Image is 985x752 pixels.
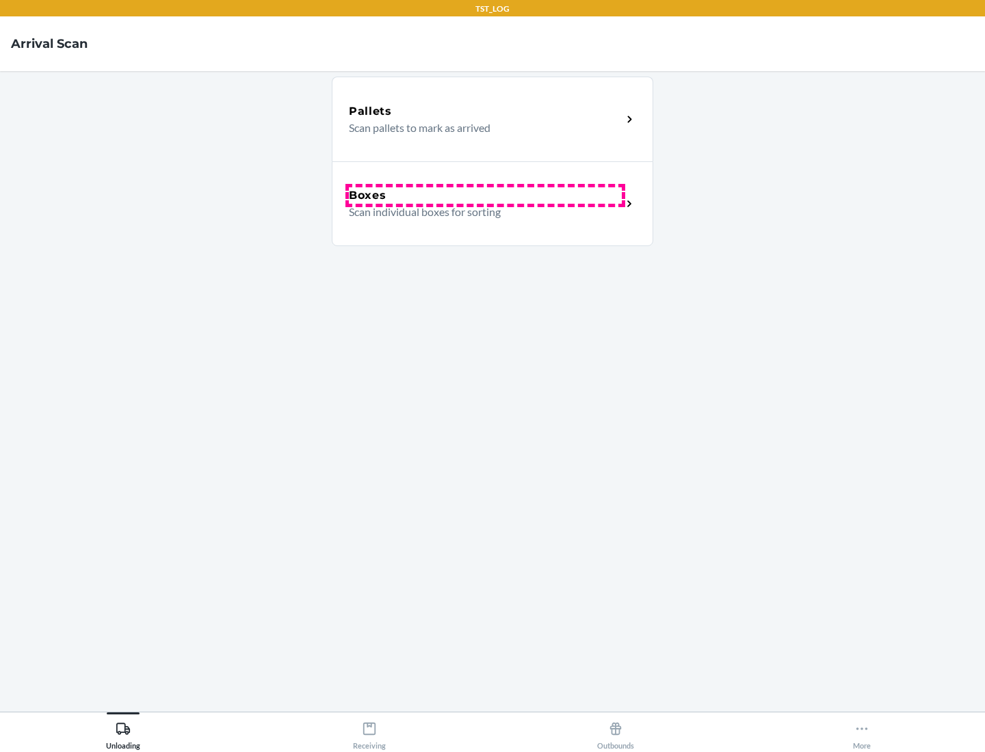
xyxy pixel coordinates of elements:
[349,187,386,204] h5: Boxes
[106,716,140,750] div: Unloading
[492,712,739,750] button: Outbounds
[11,35,88,53] h4: Arrival Scan
[246,712,492,750] button: Receiving
[739,712,985,750] button: More
[349,103,392,120] h5: Pallets
[353,716,386,750] div: Receiving
[853,716,871,750] div: More
[349,120,611,136] p: Scan pallets to mark as arrived
[349,204,611,220] p: Scan individual boxes for sorting
[332,77,653,161] a: PalletsScan pallets to mark as arrived
[475,3,510,15] p: TST_LOG
[597,716,634,750] div: Outbounds
[332,161,653,246] a: BoxesScan individual boxes for sorting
